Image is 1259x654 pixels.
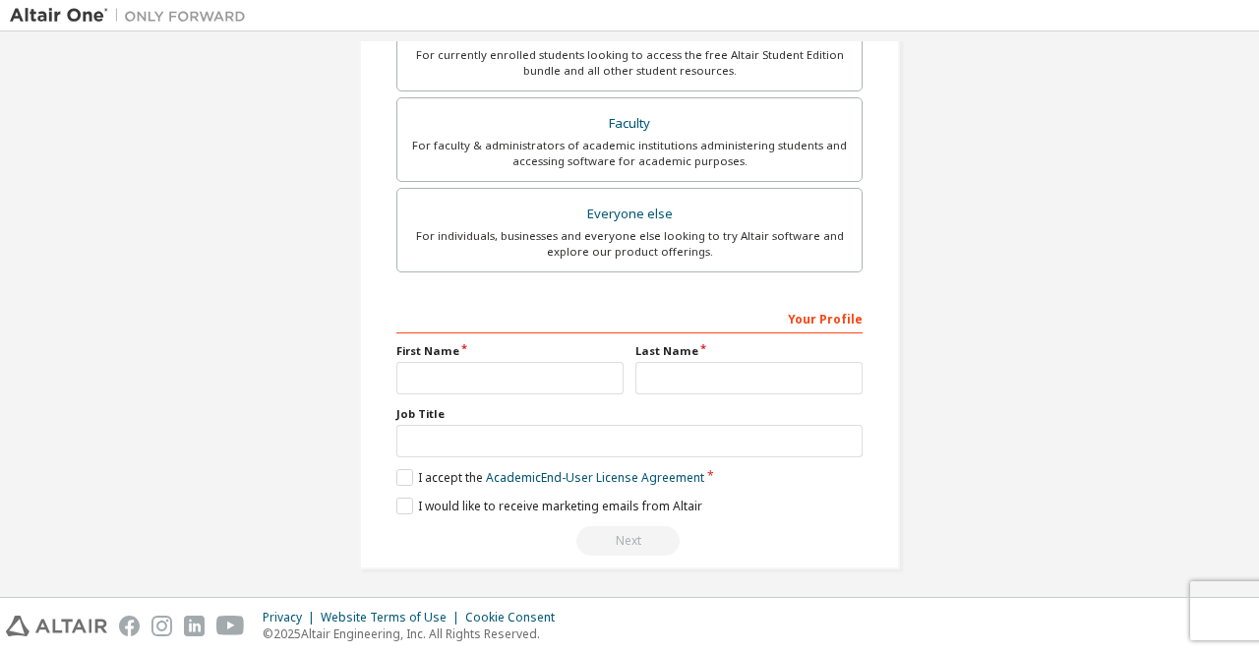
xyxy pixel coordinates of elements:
[635,343,863,359] label: Last Name
[263,625,567,642] p: © 2025 Altair Engineering, Inc. All Rights Reserved.
[486,469,704,486] a: Academic End-User License Agreement
[216,616,245,636] img: youtube.svg
[184,616,205,636] img: linkedin.svg
[396,526,863,556] div: Read and acccept EULA to continue
[321,610,465,625] div: Website Terms of Use
[6,616,107,636] img: altair_logo.svg
[396,498,702,514] label: I would like to receive marketing emails from Altair
[409,47,850,79] div: For currently enrolled students looking to access the free Altair Student Edition bundle and all ...
[396,469,704,486] label: I accept the
[409,228,850,260] div: For individuals, businesses and everyone else looking to try Altair software and explore our prod...
[10,6,256,26] img: Altair One
[409,201,850,228] div: Everyone else
[409,138,850,169] div: For faculty & administrators of academic institutions administering students and accessing softwa...
[396,343,624,359] label: First Name
[119,616,140,636] img: facebook.svg
[396,302,863,333] div: Your Profile
[396,406,863,422] label: Job Title
[465,610,567,625] div: Cookie Consent
[263,610,321,625] div: Privacy
[151,616,172,636] img: instagram.svg
[409,110,850,138] div: Faculty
